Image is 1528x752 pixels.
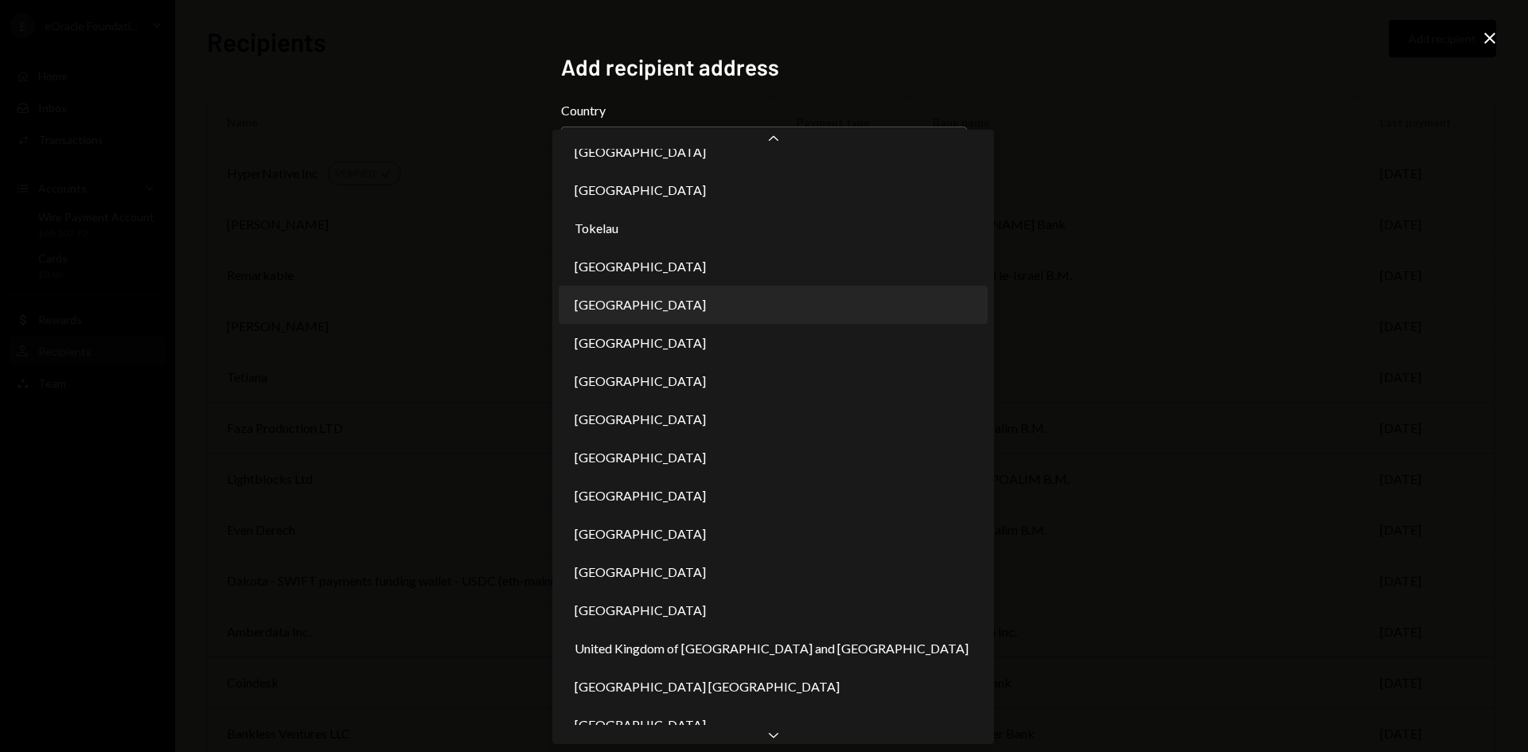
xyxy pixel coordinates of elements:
span: [GEOGRAPHIC_DATA] [575,142,706,162]
span: [GEOGRAPHIC_DATA] [575,601,706,620]
h2: Add recipient address [561,52,967,83]
label: Country [561,101,967,120]
span: [GEOGRAPHIC_DATA] [575,448,706,467]
span: [GEOGRAPHIC_DATA] [575,295,706,314]
span: [GEOGRAPHIC_DATA] [575,563,706,582]
span: [GEOGRAPHIC_DATA] [575,372,706,391]
span: [GEOGRAPHIC_DATA] [575,257,706,276]
span: [GEOGRAPHIC_DATA] [575,181,706,200]
span: [GEOGRAPHIC_DATA] [575,486,706,505]
span: [GEOGRAPHIC_DATA] [575,715,706,734]
button: Country [561,127,967,171]
span: Tokelau [575,219,618,238]
span: [GEOGRAPHIC_DATA] [575,410,706,429]
span: [GEOGRAPHIC_DATA] [575,524,706,544]
span: [GEOGRAPHIC_DATA] [575,333,706,353]
span: United Kingdom of [GEOGRAPHIC_DATA] and [GEOGRAPHIC_DATA] [575,639,969,658]
span: [GEOGRAPHIC_DATA] [GEOGRAPHIC_DATA] [575,677,840,696]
